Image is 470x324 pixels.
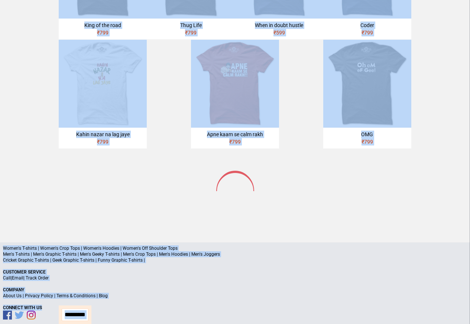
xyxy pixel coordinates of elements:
div: Apne kaam se calm rakh [194,131,276,138]
div: Kahin nazar na lag jaye [62,131,144,138]
a: Privacy Policy [25,293,53,298]
span: ₹ 799 [185,30,197,36]
a: Kahin nazar na lag jaye₹799 [59,40,147,148]
span: ₹ 799 [97,139,108,145]
p: Men's T-shirts | Men's Graphic T-shirts | Men's Geeky T-shirts | Men's Crop Tops | Men's Hoodies ... [3,251,467,257]
span: ₹ 799 [97,30,108,36]
div: Coder [326,22,408,29]
div: OMG [326,131,408,138]
span: ₹ 599 [273,30,285,36]
a: Email [12,275,23,281]
a: Call [3,275,11,281]
p: | | [3,275,467,281]
p: Cricket Graphic T-shirts | Geek Graphic T-shirts | Funny Graphic T-shirts | [3,257,467,263]
a: Track Order [26,275,49,281]
span: ₹ 799 [362,30,373,36]
img: kahin-nazar-na-lag-jaye.jpg [59,40,147,128]
div: King of the road [62,22,144,29]
img: omg.jpg [323,40,411,128]
a: Blog [99,293,108,298]
div: Thug Life [150,22,232,29]
p: Connect With Us [3,305,467,311]
span: ₹ 799 [362,139,373,145]
a: Apne kaam se calm rakh₹799 [191,40,279,148]
p: Customer Service [3,269,467,275]
a: OMG₹799 [323,40,411,148]
p: Women's T-shirts | Women's Crop Tops | Women's Hoodies | Women's Off Shoulder Tops [3,245,467,251]
a: About Us [3,293,22,298]
a: Terms & Conditions [56,293,95,298]
span: ₹ 799 [229,139,241,145]
img: APNE-KAAM-SE-CALM.jpg [191,40,279,128]
div: When in doubt hustle [238,22,320,29]
p: Company [3,287,467,293]
p: | | | [3,293,467,299]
